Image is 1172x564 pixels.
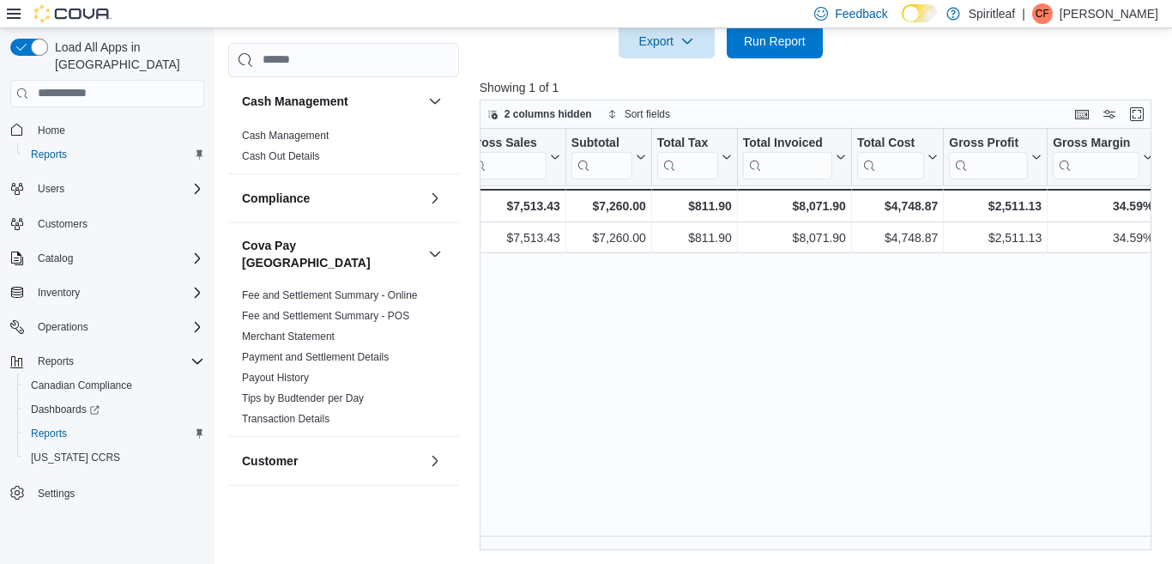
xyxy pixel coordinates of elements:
[38,182,64,196] span: Users
[242,149,320,163] span: Cash Out Details
[969,3,1015,24] p: Spiritleaf
[744,33,806,50] span: Run Report
[31,213,204,234] span: Customers
[242,93,348,110] h3: Cash Management
[31,403,100,416] span: Dashboards
[242,150,320,162] a: Cash Out Details
[857,196,938,216] div: $4,748.87
[3,246,211,270] button: Catalog
[242,288,418,302] span: Fee and Settlement Summary - Online
[657,196,732,216] div: $811.90
[480,79,1158,96] p: Showing 1 of 1
[743,135,832,151] div: Total Invoiced
[743,135,832,179] div: Total Invoiced
[24,144,204,165] span: Reports
[48,39,204,73] span: Load All Apps in [GEOGRAPHIC_DATA]
[902,4,938,22] input: Dark Mode
[242,371,309,385] span: Payout History
[38,487,75,500] span: Settings
[601,104,677,124] button: Sort fields
[1127,104,1147,124] button: Enter fullscreen
[1053,135,1139,151] div: Gross Margin
[242,351,389,363] a: Payment and Settlement Details
[1022,3,1025,24] p: |
[24,423,74,444] a: Reports
[468,196,560,216] div: $7,513.43
[727,24,823,58] button: Run Report
[31,483,82,504] a: Settings
[31,317,204,337] span: Operations
[468,135,547,179] div: Gross Sales
[242,413,329,425] a: Transaction Details
[625,107,670,121] span: Sort fields
[242,331,335,343] a: Merchant Statement
[31,282,204,303] span: Inventory
[949,135,1042,179] button: Gross Profit
[31,282,87,303] button: Inventory
[857,135,924,151] div: Total Cost
[857,135,924,179] div: Total Cost
[571,135,632,151] div: Subtotal
[857,135,938,179] button: Total Cost
[31,351,81,372] button: Reports
[31,120,72,141] a: Home
[38,355,74,368] span: Reports
[3,211,211,236] button: Customers
[242,190,421,207] button: Compliance
[425,244,445,264] button: Cova Pay [GEOGRAPHIC_DATA]
[242,412,329,426] span: Transaction Details
[1072,104,1092,124] button: Keyboard shortcuts
[24,447,204,468] span: Washington CCRS
[31,451,120,464] span: [US_STATE] CCRS
[31,148,67,161] span: Reports
[657,135,732,179] button: Total Tax
[31,119,204,141] span: Home
[1053,227,1153,248] div: 34.59%
[228,285,459,436] div: Cova Pay [GEOGRAPHIC_DATA]
[657,135,718,179] div: Total Tax
[31,248,80,269] button: Catalog
[468,135,560,179] button: Gross Sales
[242,391,364,405] span: Tips by Budtender per Day
[38,217,88,231] span: Customers
[24,375,139,396] a: Canadian Compliance
[38,124,65,137] span: Home
[31,379,132,392] span: Canadian Compliance
[3,177,211,201] button: Users
[17,421,211,446] button: Reports
[949,196,1042,216] div: $2,511.13
[242,190,310,207] h3: Compliance
[31,427,67,440] span: Reports
[242,310,409,322] a: Fee and Settlement Summary - POS
[242,130,329,142] a: Cash Management
[31,214,94,234] a: Customers
[657,227,732,248] div: $811.90
[24,399,204,420] span: Dashboards
[31,248,204,269] span: Catalog
[504,107,592,121] span: 2 columns hidden
[857,227,938,248] div: $4,748.87
[743,135,846,179] button: Total Invoiced
[657,135,718,151] div: Total Tax
[242,93,421,110] button: Cash Management
[31,482,204,503] span: Settings
[17,143,211,167] button: Reports
[1060,3,1158,24] p: [PERSON_NAME]
[743,196,846,216] div: $8,071.90
[629,24,704,58] span: Export
[425,500,445,520] button: Discounts & Promotions
[949,135,1028,151] div: Gross Profit
[468,135,547,151] div: Gross Sales
[10,111,204,550] nav: Complex example
[17,373,211,397] button: Canadian Compliance
[1053,135,1153,179] button: Gross Margin
[242,350,389,364] span: Payment and Settlement Details
[38,286,80,300] span: Inventory
[38,252,73,265] span: Catalog
[425,451,445,471] button: Customer
[31,317,95,337] button: Operations
[902,22,903,23] span: Dark Mode
[425,188,445,209] button: Compliance
[619,24,715,58] button: Export
[480,104,599,124] button: 2 columns hidden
